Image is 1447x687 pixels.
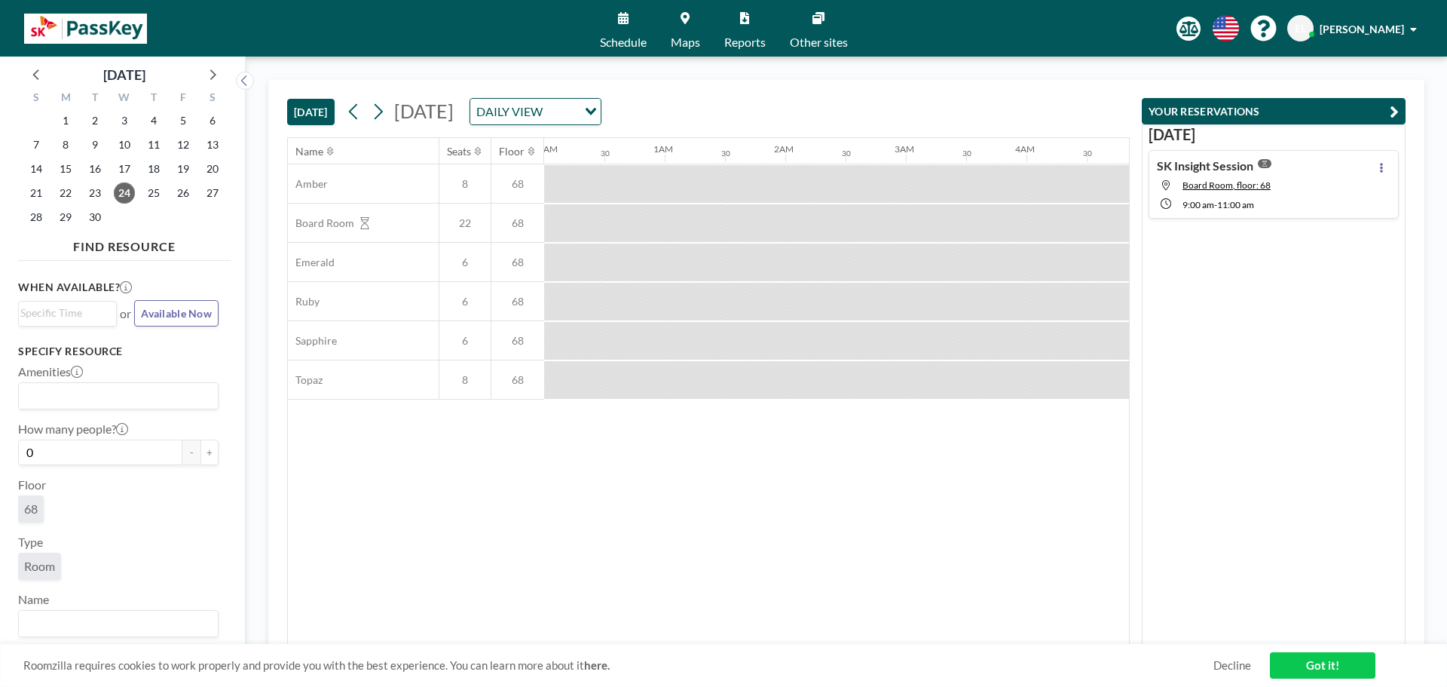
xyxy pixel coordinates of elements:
[19,383,218,409] div: Search for option
[143,134,164,155] span: Thursday, September 11, 2025
[288,256,335,269] span: Emerald
[143,182,164,204] span: Thursday, September 25, 2025
[18,233,231,254] h4: FIND RESOURCE
[24,14,147,44] img: organization-logo
[895,143,914,155] div: 3AM
[84,158,106,179] span: Tuesday, September 16, 2025
[439,177,491,191] span: 8
[1157,158,1253,173] h4: SK Insight Session
[18,592,49,607] label: Name
[584,658,610,672] a: here.
[202,110,223,131] span: Saturday, September 6, 2025
[202,182,223,204] span: Saturday, September 27, 2025
[55,110,76,131] span: Monday, September 1, 2025
[491,216,544,230] span: 68
[1217,199,1254,210] span: 11:00 AM
[774,143,794,155] div: 2AM
[533,143,558,155] div: 12AM
[394,100,454,122] span: [DATE]
[499,145,525,158] div: Floor
[724,36,766,48] span: Reports
[1270,652,1375,679] a: Got it!
[173,110,194,131] span: Friday, September 5, 2025
[20,614,210,633] input: Search for option
[55,158,76,179] span: Monday, September 15, 2025
[55,134,76,155] span: Monday, September 8, 2025
[491,177,544,191] span: 68
[114,110,135,131] span: Wednesday, September 3, 2025
[81,89,110,109] div: T
[20,305,108,321] input: Search for option
[653,143,673,155] div: 1AM
[439,216,491,230] span: 22
[1149,125,1399,144] h3: [DATE]
[20,386,210,406] input: Search for option
[288,177,328,191] span: Amber
[197,89,227,109] div: S
[200,440,219,465] button: +
[288,216,354,230] span: Board Room
[23,658,1213,673] span: Roomzilla requires cookies to work properly and provide you with the best experience. You can lea...
[288,295,320,308] span: Ruby
[1182,179,1271,191] span: Board Room, floor: 68
[84,110,106,131] span: Tuesday, September 2, 2025
[18,477,46,492] label: Floor
[141,307,212,320] span: Available Now
[84,182,106,204] span: Tuesday, September 23, 2025
[287,99,335,125] button: [DATE]
[55,207,76,228] span: Monday, September 29, 2025
[491,334,544,348] span: 68
[721,149,730,158] div: 30
[470,99,601,124] div: Search for option
[173,158,194,179] span: Friday, September 19, 2025
[295,145,323,158] div: Name
[19,611,218,636] div: Search for option
[55,182,76,204] span: Monday, September 22, 2025
[447,145,471,158] div: Seats
[601,149,610,158] div: 30
[84,207,106,228] span: Tuesday, September 30, 2025
[26,207,47,228] span: Sunday, September 28, 2025
[439,256,491,269] span: 6
[26,158,47,179] span: Sunday, September 14, 2025
[26,182,47,204] span: Sunday, September 21, 2025
[103,64,145,85] div: [DATE]
[202,158,223,179] span: Saturday, September 20, 2025
[491,295,544,308] span: 68
[1182,199,1214,210] span: 9:00 AM
[1083,149,1092,158] div: 30
[1320,23,1404,35] span: [PERSON_NAME]
[1142,98,1406,124] button: YOUR RESERVATIONS
[114,182,135,204] span: Wednesday, September 24, 2025
[547,102,576,121] input: Search for option
[19,302,116,324] div: Search for option
[1214,199,1217,210] span: -
[114,134,135,155] span: Wednesday, September 10, 2025
[439,373,491,387] span: 8
[143,158,164,179] span: Thursday, September 18, 2025
[790,36,848,48] span: Other sites
[491,373,544,387] span: 68
[24,559,55,574] span: Room
[18,422,128,437] label: How many people?
[1015,143,1035,155] div: 4AM
[671,36,700,48] span: Maps
[84,134,106,155] span: Tuesday, September 9, 2025
[18,364,83,379] label: Amenities
[168,89,197,109] div: F
[842,149,851,158] div: 30
[134,300,219,327] button: Available Now
[962,149,971,158] div: 30
[18,345,219,358] h3: Specify resource
[473,102,546,121] span: DAILY VIEW
[439,334,491,348] span: 6
[173,182,194,204] span: Friday, September 26, 2025
[1213,658,1251,673] a: Decline
[1295,22,1306,35] span: EL
[182,440,200,465] button: -
[18,535,43,550] label: Type
[114,158,135,179] span: Wednesday, September 17, 2025
[110,89,139,109] div: W
[491,256,544,269] span: 68
[143,110,164,131] span: Thursday, September 4, 2025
